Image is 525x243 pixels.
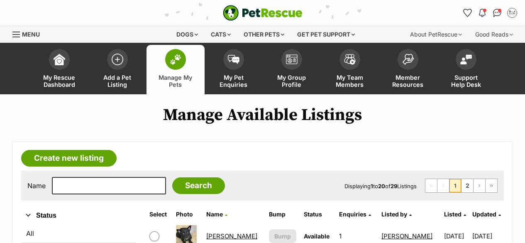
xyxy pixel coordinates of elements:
[505,6,519,20] button: My account
[437,45,495,94] a: Support Help Desk
[378,183,385,189] strong: 20
[486,179,497,192] a: Last page
[157,74,194,88] span: Manage My Pets
[371,183,373,189] strong: 1
[206,232,257,240] a: [PERSON_NAME]
[344,54,356,65] img: team-members-icon-5396bd8760b3fe7c0b43da4ab00e1e3bb1a5d9ba89233759b79545d2d3fc5d0d.svg
[206,211,223,218] span: Name
[286,54,298,64] img: group-profile-icon-3fa3cf56718a62981997c0bc7e787c4b2cf8bcc04b72c1350f741eb67cf2f40e.svg
[425,179,437,192] span: First page
[493,9,502,17] img: chat-41dd97257d64d25036548639549fe6c8038ab92f7586957e7f3b1b290dea8141.svg
[21,226,137,241] a: All
[206,211,227,218] a: Name
[447,74,485,88] span: Support Help Desk
[205,26,237,43] div: Cats
[391,183,397,189] strong: 29
[27,182,46,189] label: Name
[99,74,136,88] span: Add a Pet Listing
[300,208,335,221] th: Status
[228,55,239,64] img: pet-enquiries-icon-7e3ad2cf08bfb03b45e93fb7055b45f3efa6380592205ae92323e6603595dc1f.svg
[331,74,369,88] span: My Team Members
[474,179,485,192] a: Next page
[269,229,296,243] button: Bump
[171,26,204,43] div: Dogs
[344,183,417,189] span: Displaying to of Listings
[146,208,172,221] th: Select
[462,179,473,192] a: Page 2
[461,6,519,20] ul: Account quick links
[147,45,205,94] a: Manage My Pets
[22,31,40,38] span: Menu
[460,54,472,64] img: help-desk-icon-fdf02630f3aa405de69fd3d07c3f3aa587a6932b1a1747fa1d2bba05be0121f9.svg
[491,6,504,20] a: Conversations
[21,150,117,167] a: Create new listing
[402,54,414,65] img: member-resources-icon-8e73f808a243e03378d46382f2149f9095a855e16c252ad45f914b54edf8863c.svg
[172,177,225,194] input: Search
[389,74,427,88] span: Member Resources
[215,74,252,88] span: My Pet Enquiries
[381,232,432,240] a: [PERSON_NAME]
[304,233,330,240] span: Available
[472,211,501,218] a: Updated
[12,26,46,41] a: Menu
[461,6,474,20] a: Favourites
[339,211,366,218] span: translation missing: en.admin.listings.index.attributes.enquiries
[205,45,263,94] a: My Pet Enquiries
[381,211,412,218] a: Listed by
[508,9,516,17] img: Maryanne profile pic
[112,54,123,65] img: add-pet-listing-icon-0afa8454b4691262ce3f59096e99ab1cd57d4a30225e0717b998d2c9b9846f56.svg
[263,45,321,94] a: My Group Profile
[381,211,407,218] span: Listed by
[339,211,371,218] a: Enquiries
[266,208,299,221] th: Bump
[173,208,202,221] th: Photo
[437,179,449,192] span: Previous page
[273,74,310,88] span: My Group Profile
[449,179,461,192] span: Page 1
[41,74,78,88] span: My Rescue Dashboard
[170,54,181,65] img: manage-my-pets-icon-02211641906a0b7f246fdf0571729dbe1e7629f14944591b6c1af311fb30b64b.svg
[444,211,466,218] a: Listed
[472,211,496,218] span: Updated
[469,26,519,43] div: Good Reads
[291,26,361,43] div: Get pet support
[476,6,489,20] button: Notifications
[54,54,65,65] img: dashboard-icon-eb2f2d2d3e046f16d808141f083e7271f6b2e854fb5c12c21221c1fb7104beca.svg
[274,232,291,241] span: Bump
[444,211,462,218] span: Listed
[425,179,498,193] nav: Pagination
[88,45,147,94] a: Add a Pet Listing
[223,5,303,21] img: logo-e224e6f780fb5917bec1dbf3a21bbac754714ae5b6737aabdf751b685950b380.svg
[223,5,303,21] a: PetRescue
[321,45,379,94] a: My Team Members
[30,45,88,94] a: My Rescue Dashboard
[238,26,290,43] div: Other pets
[479,9,486,17] img: notifications-46538b983faf8c2785f20acdc204bb7945ddae34d4c08c2a6579f10ce5e182be.svg
[379,45,437,94] a: Member Resources
[21,210,137,221] button: Status
[404,26,468,43] div: About PetRescue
